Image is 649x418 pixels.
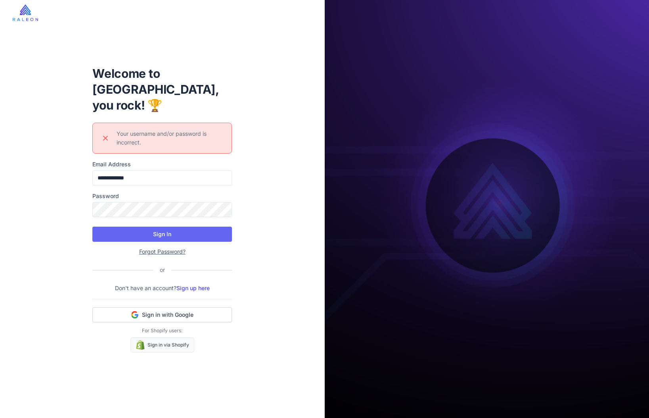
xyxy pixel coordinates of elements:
[92,160,232,169] label: Email Address
[176,285,210,291] a: Sign up here
[92,65,232,113] h1: Welcome to [GEOGRAPHIC_DATA], you rock! 🏆
[142,311,193,319] span: Sign in with Google
[13,4,38,21] img: raleon-logo-whitebg.9aac0268.jpg
[92,284,232,293] p: Don't have an account?
[92,327,232,334] p: For Shopify users:
[92,192,232,200] label: Password
[92,227,232,242] button: Sign In
[130,337,194,353] a: Sign in via Shopify
[153,266,171,274] div: or
[117,129,225,147] div: Your username and/or password is incorrect.
[139,248,186,255] a: Forgot Password?
[92,307,232,322] button: Sign in with Google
